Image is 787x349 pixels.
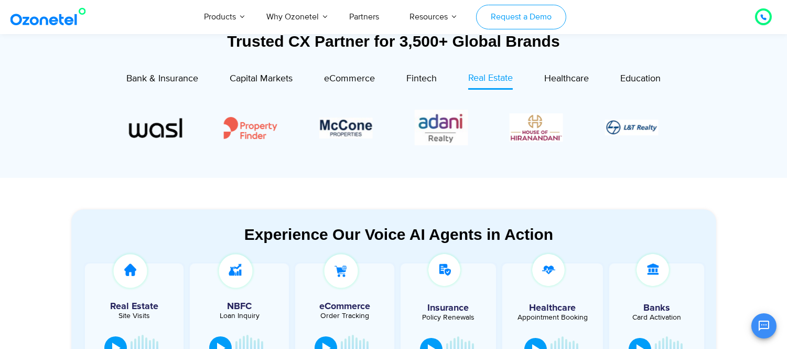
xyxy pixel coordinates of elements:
[230,71,293,89] a: Capital Markets
[406,303,491,313] h5: Insurance
[300,312,389,320] div: Order Tracking
[324,71,375,89] a: eCommerce
[128,118,182,138] div: 3 / 28
[319,118,373,139] img: Picture38.jpg
[406,71,437,89] a: Fintech
[224,117,277,139] img: Picture37.png
[126,73,198,84] span: Bank & Insurance
[510,314,595,321] div: Appointment Booking
[544,73,589,84] span: Healthcare
[319,118,373,139] div: 5 / 28
[90,302,179,311] h5: Real Estate
[414,110,468,145] img: Picture39.jpg
[71,32,716,50] div: Trusted CX Partner for 3,500+ Global Brands
[195,312,284,320] div: Loan Inquiry
[614,303,699,313] h5: Banks
[300,302,389,311] h5: eCommerce
[406,314,491,321] div: Policy Renewals
[605,120,659,135] img: Picture41.png
[605,120,659,135] div: 8 / 28
[82,225,716,244] div: Experience Our Voice AI Agents in Action
[224,117,277,139] div: 4 / 28
[510,113,563,142] div: 7 / 28
[90,312,179,320] div: Site Visits
[751,313,777,339] button: Open chat
[324,73,375,84] span: eCommerce
[510,303,595,313] h5: Healthcare
[468,72,513,84] span: Real Estate
[620,71,661,89] a: Education
[510,113,563,142] img: Picture40.png
[620,73,661,84] span: Education
[414,110,468,145] div: 6 / 28
[128,118,182,138] img: Picture36.png
[126,71,198,89] a: Bank & Insurance
[476,5,566,29] a: Request a Demo
[468,71,513,90] a: Real Estate
[406,73,437,84] span: Fintech
[129,101,659,155] div: Image Carousel
[544,71,589,89] a: Healthcare
[195,302,284,311] h5: NBFC
[230,73,293,84] span: Capital Markets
